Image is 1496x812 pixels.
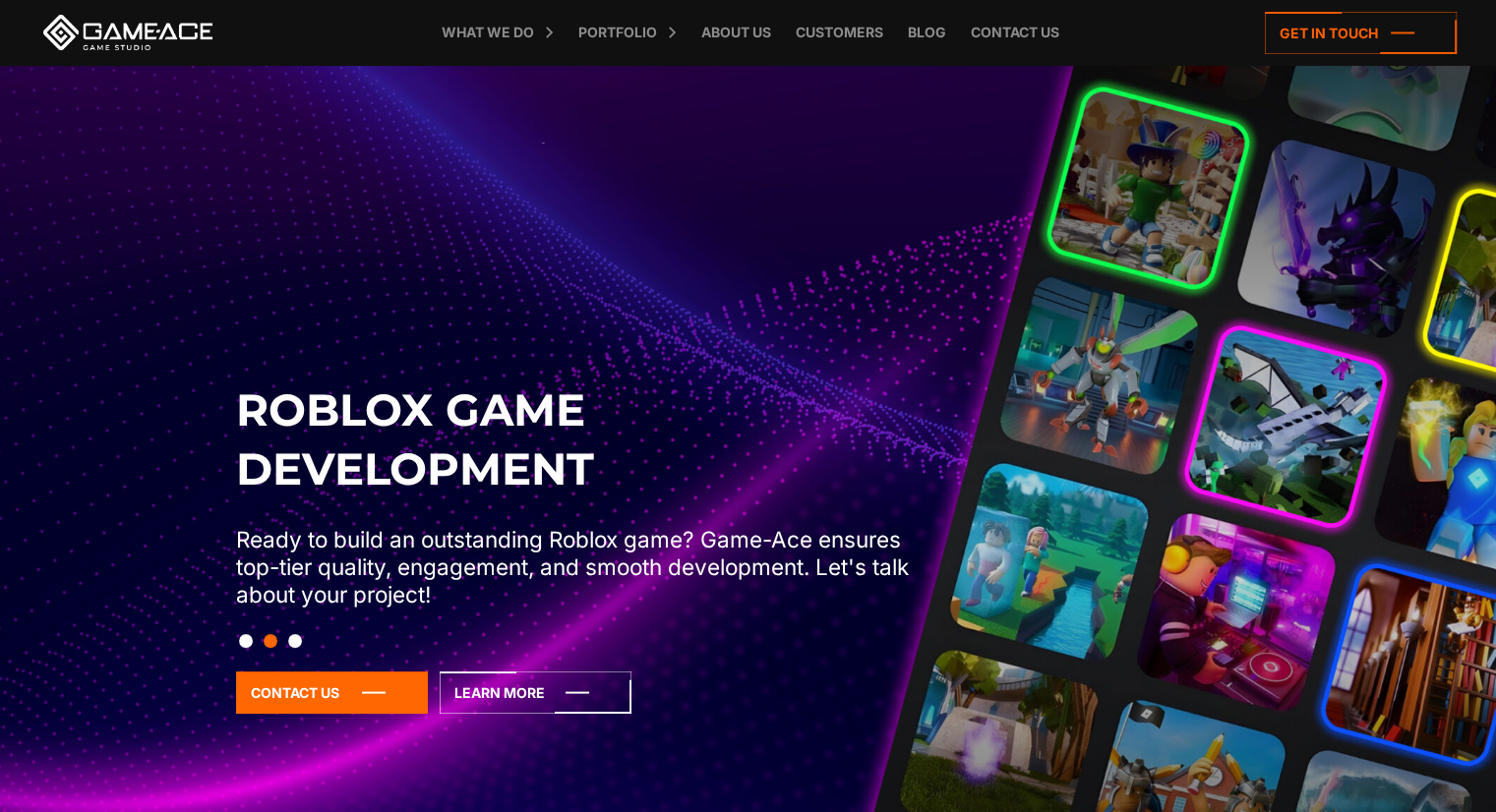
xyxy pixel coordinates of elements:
a: Learn More [440,671,631,714]
button: Slide 1 [239,624,253,658]
button: Slide 2 [264,624,277,658]
a: Contact Us [236,671,428,714]
button: Slide 3 [288,624,302,658]
p: Ready to build an outstanding Roblox game? Game-Ace ensures top-tier quality, engagement, and smo... [236,526,923,609]
h2: Roblox Game Development [236,380,923,498]
a: Get in touch [1265,12,1457,54]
